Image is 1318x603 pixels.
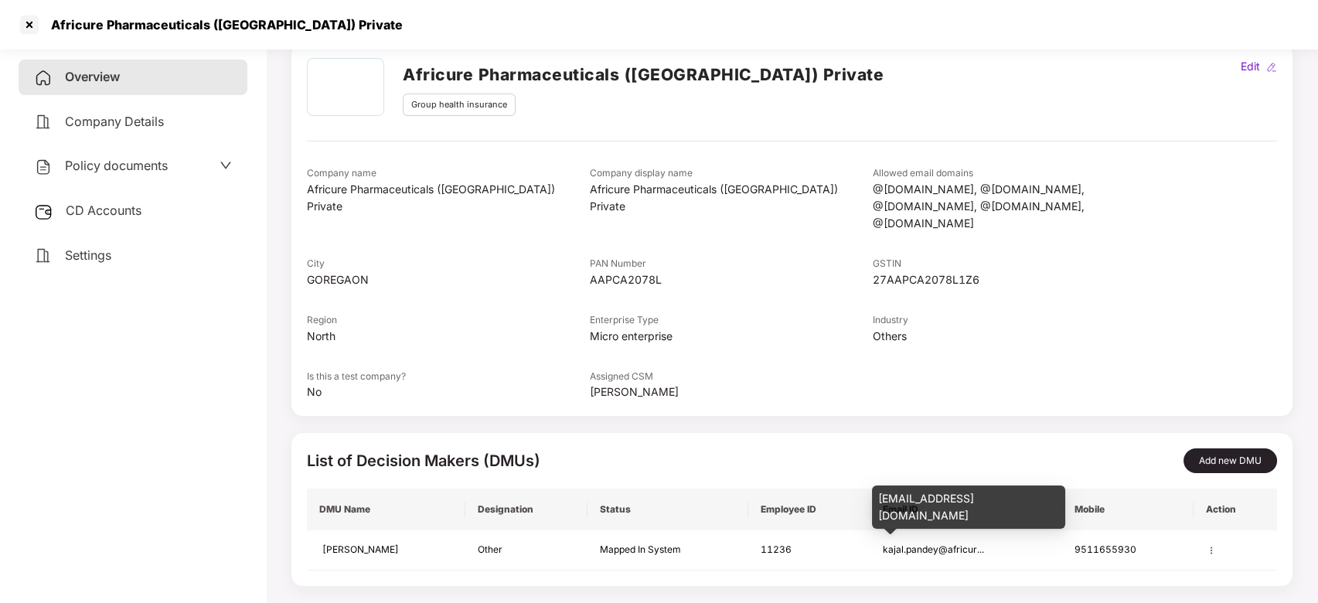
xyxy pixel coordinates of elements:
[65,158,168,173] span: Policy documents
[590,257,873,271] div: PAN Number
[873,181,1156,232] div: @[DOMAIN_NAME], @[DOMAIN_NAME], @[DOMAIN_NAME], @[DOMAIN_NAME], @[DOMAIN_NAME]
[590,166,873,181] div: Company display name
[1062,489,1194,530] th: Mobile
[220,159,232,172] span: down
[42,17,403,32] div: Africure Pharmaceuticals ([GEOGRAPHIC_DATA]) Private
[590,313,873,328] div: Enterprise Type
[307,383,590,400] div: No
[307,257,590,271] div: City
[1183,448,1277,473] button: Add new DMU
[34,113,53,131] img: svg+xml;base64,PHN2ZyB4bWxucz0iaHR0cDovL3d3dy53My5vcmcvMjAwMC9zdmciIHdpZHRoPSIyNCIgaGVpZ2h0PSIyNC...
[873,313,1156,328] div: Industry
[872,485,1065,529] div: [EMAIL_ADDRESS][DOMAIN_NAME]
[1238,58,1263,75] div: Edit
[65,114,164,129] span: Company Details
[307,271,590,288] div: GOREGAON
[34,247,53,265] img: svg+xml;base64,PHN2ZyB4bWxucz0iaHR0cDovL3d3dy53My5vcmcvMjAwMC9zdmciIHdpZHRoPSIyNCIgaGVpZ2h0PSIyNC...
[590,328,873,345] div: Micro enterprise
[748,530,870,571] td: 11236
[478,543,502,555] span: Other
[403,62,884,87] h2: Africure Pharmaceuticals ([GEOGRAPHIC_DATA]) Private
[873,271,1156,288] div: 27AAPCA2078L1Z6
[307,370,590,384] div: Is this a test company?
[600,543,736,557] div: Mapped In System
[1194,489,1277,530] th: Action
[65,247,111,263] span: Settings
[34,203,53,221] img: svg+xml;base64,PHN2ZyB3aWR0aD0iMjUiIGhlaWdodD0iMjQiIHZpZXdCb3g9IjAgMCAyNSAyNCIgZmlsbD0ibm9uZSIgeG...
[748,489,870,530] th: Employee ID
[34,158,53,176] img: svg+xml;base64,PHN2ZyB4bWxucz0iaHR0cDovL3d3dy53My5vcmcvMjAwMC9zdmciIHdpZHRoPSIyNCIgaGVpZ2h0PSIyNC...
[873,166,1156,181] div: Allowed email domains
[403,94,516,116] div: Group health insurance
[1206,545,1217,556] img: manage
[65,69,120,84] span: Overview
[590,181,873,215] div: Africure Pharmaceuticals ([GEOGRAPHIC_DATA]) Private
[590,271,873,288] div: AAPCA2078L
[307,181,590,215] div: Africure Pharmaceuticals ([GEOGRAPHIC_DATA]) Private
[307,451,540,470] span: List of Decision Makers (DMUs)
[873,257,1156,271] div: GSTIN
[307,166,590,181] div: Company name
[307,328,590,345] div: North
[307,530,465,571] td: [PERSON_NAME]
[873,328,1156,345] div: Others
[883,543,1050,557] div: kajal.pandey@africur...
[1074,543,1181,557] div: 9511655930
[870,489,1062,530] th: Email ID
[465,489,587,530] th: Designation
[587,489,748,530] th: Status
[1266,62,1277,73] img: editIcon
[66,203,141,218] span: CD Accounts
[307,313,590,328] div: Region
[307,489,465,530] th: DMU Name
[590,383,873,400] div: [PERSON_NAME]
[590,370,873,384] div: Assigned CSM
[34,69,53,87] img: svg+xml;base64,PHN2ZyB4bWxucz0iaHR0cDovL3d3dy53My5vcmcvMjAwMC9zdmciIHdpZHRoPSIyNCIgaGVpZ2h0PSIyNC...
